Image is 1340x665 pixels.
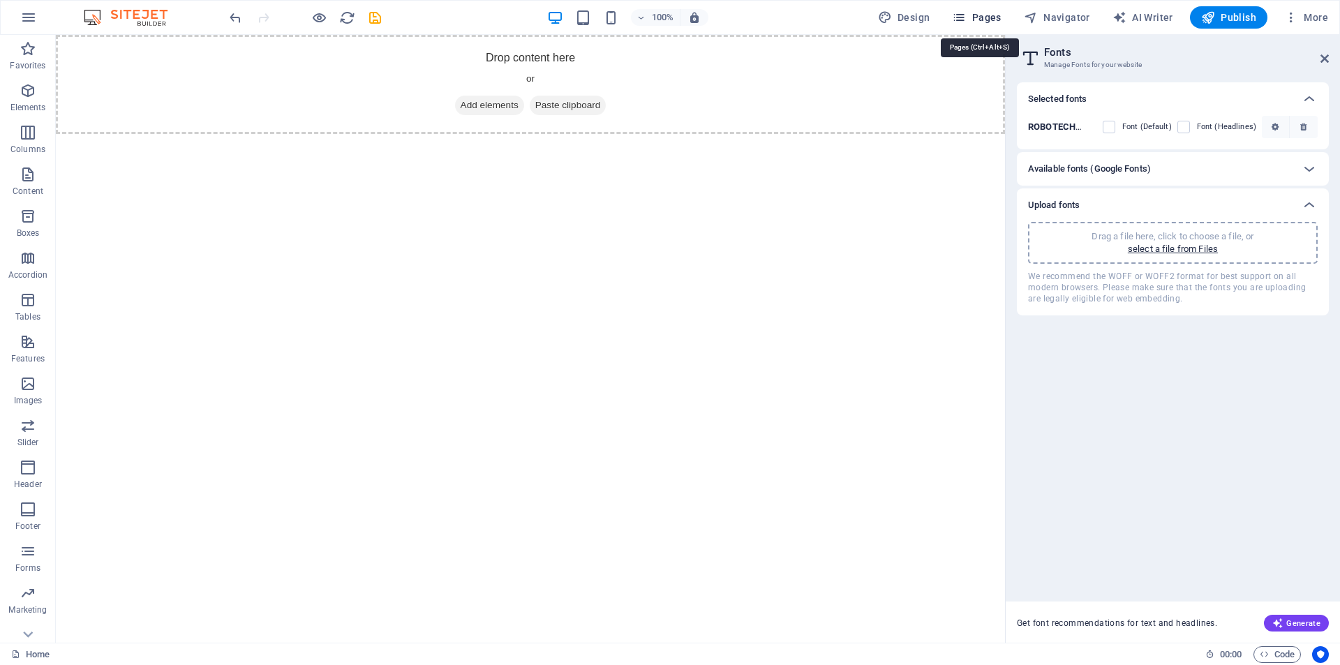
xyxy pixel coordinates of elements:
p: Columns [10,144,45,155]
i: On resize automatically adjust zoom level to fit chosen device. [688,11,701,24]
span: Navigator [1024,10,1090,24]
div: Design (Ctrl+Alt+Y) [872,6,936,29]
span: Add elements [399,61,468,80]
h6: Available fonts (Google Fonts) [1028,160,1151,177]
div: Available fonts (Google Fonts) [1017,152,1329,186]
button: Publish [1190,6,1267,29]
span: Paste clipboard [474,61,551,80]
button: Generate [1264,615,1329,632]
span: : [1230,649,1232,659]
label: Font (Default) [1122,119,1172,135]
button: save [366,9,383,26]
i: Undo: Font changed (Ctrl+Z) [228,10,244,26]
button: More [1279,6,1334,29]
p: Slider [17,437,39,448]
p: Drag a file here, click to choose a file, or [1092,230,1253,243]
p: Footer [15,521,40,532]
button: 100% [631,9,680,26]
div: Upload fonts [1017,188,1329,222]
p: Images [14,395,43,406]
button: undo [227,9,244,26]
span: More [1284,10,1328,24]
h2: Fonts [1044,46,1329,59]
p: Boxes [17,227,40,239]
p: Features [11,353,45,364]
label: Font (Headlines) [1197,119,1256,135]
p: Accordion [8,269,47,281]
h6: Upload fonts [1028,197,1080,214]
span: Get font recommendations for text and headlines. [1017,618,1217,629]
h6: Selected fonts [1028,91,1087,107]
span: Pages [952,10,1001,24]
button: reload [338,9,355,26]
p: Elements [10,102,46,113]
span: Code [1260,646,1295,663]
span: We recommend the WOFF or WOFF2 format for best support on all modern browsers. Please make sure t... [1028,271,1318,304]
button: Usercentrics [1312,646,1329,663]
p: Marketing [8,604,47,615]
h6: 100% [652,9,674,26]
a: Click to cancel selection. Double-click to open Pages [11,646,50,663]
h6: Session time [1205,646,1242,663]
img: Editor Logo [80,9,185,26]
button: Code [1253,646,1301,663]
span: Design [878,10,930,24]
span: Publish [1201,10,1256,24]
i: Reload page [339,10,355,26]
button: Design [872,6,936,29]
b: ROBOTECHGP gmndWr 2LCjg7oSU_x6cTA [1028,121,1203,132]
p: Tables [15,311,40,322]
span: 00 00 [1220,646,1242,663]
i: Save (Ctrl+S) [367,10,383,26]
div: Selected fonts [1017,82,1329,116]
span: AI Writer [1112,10,1173,24]
button: Pages [946,6,1006,29]
p: Content [13,186,43,197]
p: Favorites [10,60,45,71]
h3: Manage Fonts for your website [1044,59,1301,71]
p: select a file from Files [1128,243,1218,255]
p: Header [14,479,42,490]
button: AI Writer [1107,6,1179,29]
span: Generate [1272,618,1320,629]
p: Forms [15,562,40,574]
button: Navigator [1018,6,1096,29]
